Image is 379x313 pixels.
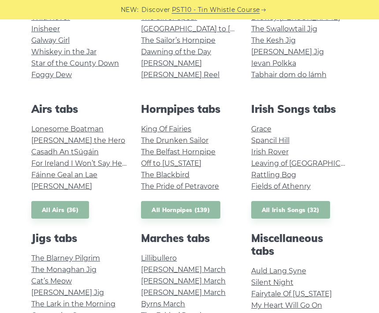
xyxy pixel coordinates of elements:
[31,125,104,133] a: Lonesome Boatman
[141,265,226,274] a: [PERSON_NAME] March
[251,48,324,56] a: [PERSON_NAME] Jig
[141,103,238,116] h2: Hornpipes tabs
[141,300,185,308] a: Byrns March
[31,232,128,245] h2: Jigs tabs
[251,13,340,22] a: Drowsy [PERSON_NAME]
[31,182,92,190] a: [PERSON_NAME]
[31,171,97,179] a: Fáinne Geal an Lae
[141,25,304,33] a: [GEOGRAPHIC_DATA] to [GEOGRAPHIC_DATA]
[31,148,99,156] a: Casadh An tSúgáin
[251,182,311,190] a: Fields of Athenry
[251,301,322,309] a: My Heart Will Go On
[31,36,70,45] a: Galway Girl
[251,232,348,257] h2: Miscellaneous tabs
[141,254,177,262] a: Lillibullero
[251,136,290,145] a: Spancil Hill
[251,171,296,179] a: Rattling Bog
[141,36,216,45] a: The Sailor’s Hornpipe
[31,13,70,22] a: Wild Rover
[251,59,296,67] a: Ievan Polkka
[251,278,294,287] a: Silent Night
[141,201,220,219] a: All Hornpipes (139)
[31,300,115,308] a: The Lark in the Morning
[141,288,226,297] a: [PERSON_NAME] March
[31,265,97,274] a: The Monaghan Jig
[31,159,148,168] a: For Ireland I Won’t Say Her Name
[141,277,226,285] a: [PERSON_NAME] March
[31,277,72,285] a: Cat’s Meow
[251,290,332,298] a: Fairytale Of [US_STATE]
[31,201,89,219] a: All Airs (36)
[141,159,201,168] a: Off to [US_STATE]
[251,148,289,156] a: Irish Rover
[141,136,208,145] a: The Drunken Sailor
[31,288,104,297] a: [PERSON_NAME] Jig
[141,125,191,133] a: King Of Fairies
[141,182,219,190] a: The Pride of Petravore
[31,136,125,145] a: [PERSON_NAME] the Hero
[141,71,219,79] a: [PERSON_NAME] Reel
[172,5,260,15] a: PST10 - Tin Whistle Course
[31,25,60,33] a: Inisheer
[251,201,330,219] a: All Irish Songs (32)
[141,59,202,67] a: [PERSON_NAME]
[141,5,171,15] span: Discover
[31,103,128,116] h2: Airs tabs
[251,36,296,45] a: The Kesh Jig
[31,48,97,56] a: Whiskey in the Jar
[31,71,72,79] a: Foggy Dew
[251,25,317,33] a: The Swallowtail Jig
[251,125,271,133] a: Grace
[141,232,238,245] h2: Marches tabs
[31,254,100,262] a: The Blarney Pilgrim
[251,267,306,275] a: Auld Lang Syne
[141,148,216,156] a: The Belfast Hornpipe
[251,103,348,116] h2: Irish Songs tabs
[251,159,365,168] a: Leaving of [GEOGRAPHIC_DATA]
[31,59,119,67] a: Star of the County Down
[141,48,211,56] a: Dawning of the Day
[141,171,189,179] a: The Blackbird
[141,13,197,22] a: The Silver Spear
[251,71,327,79] a: Tabhair dom do lámh
[121,5,139,15] span: NEW:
